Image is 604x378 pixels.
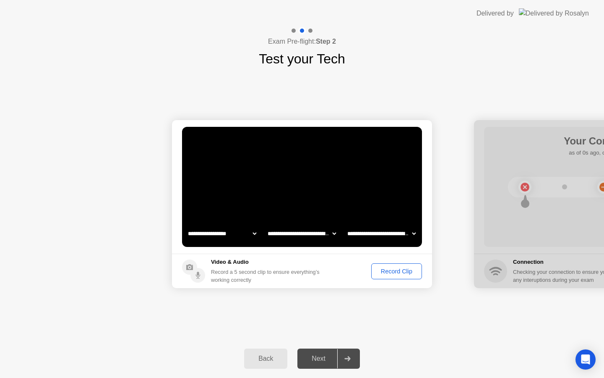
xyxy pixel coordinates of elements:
[259,49,345,69] h1: Test your Tech
[266,225,338,242] select: Available speakers
[575,349,596,370] div: Open Intercom Messenger
[186,225,258,242] select: Available cameras
[374,268,419,275] div: Record Clip
[247,355,285,362] div: Back
[211,258,323,266] h5: Video & Audio
[346,225,417,242] select: Available microphones
[268,37,336,47] h4: Exam Pre-flight:
[300,355,337,362] div: Next
[371,263,422,279] button: Record Clip
[297,349,360,369] button: Next
[316,38,336,45] b: Step 2
[519,8,589,18] img: Delivered by Rosalyn
[211,268,323,284] div: Record a 5 second clip to ensure everything’s working correctly
[476,8,514,18] div: Delivered by
[244,349,287,369] button: Back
